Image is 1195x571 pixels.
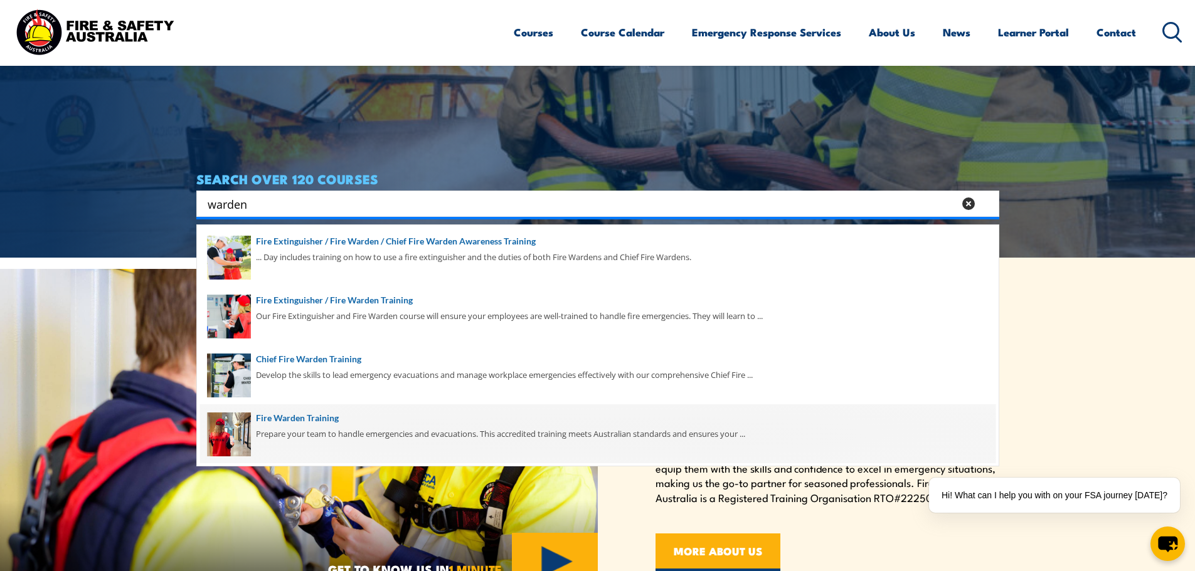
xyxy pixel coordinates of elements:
[196,172,999,186] h4: SEARCH OVER 120 COURSES
[692,16,841,49] a: Emergency Response Services
[581,16,664,49] a: Course Calendar
[943,16,970,49] a: News
[207,352,989,366] a: Chief Fire Warden Training
[207,293,989,307] a: Fire Extinguisher / Fire Warden Training
[998,16,1069,49] a: Learner Portal
[1097,16,1136,49] a: Contact
[210,195,957,212] form: Search form
[207,234,989,248] a: Fire Extinguisher / Fire Warden / Chief Fire Warden Awareness Training
[656,533,780,571] a: MORE ABOUT US
[977,195,995,212] button: Search magnifier button
[514,16,553,49] a: Courses
[869,16,915,49] a: About Us
[207,411,989,425] a: Fire Warden Training
[208,194,954,213] input: Search input
[1150,526,1185,561] button: chat-button
[929,478,1180,513] div: Hi! What can I help you with on your FSA journey [DATE]?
